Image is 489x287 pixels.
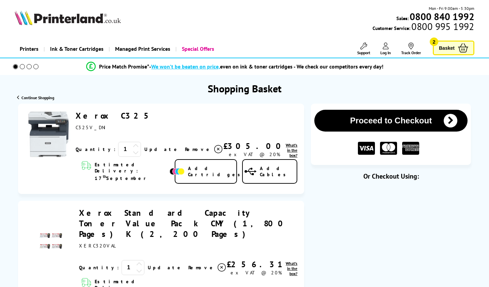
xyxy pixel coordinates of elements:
[208,82,282,95] h1: Shopping Basket
[380,50,391,55] span: Log In
[15,40,44,58] a: Printers
[76,124,106,131] span: C325V_DNI
[286,142,297,158] span: What's in the box?
[15,10,132,27] a: Printerland Logo
[402,142,419,155] img: American Express
[231,270,282,276] span: ex VAT @ 20%
[185,144,223,154] a: Delete item from your basket
[357,50,370,55] span: Support
[50,40,104,58] span: Ink & Toner Cartridges
[148,265,183,271] a: Update
[109,40,175,58] a: Managed Print Services
[175,40,219,58] a: Special Offers
[229,151,280,157] span: ex VAT @ 20%
[15,10,121,25] img: Printerland Logo
[170,168,185,175] img: Add Cartridges
[396,15,409,21] span: Sales:
[358,142,375,155] img: VISA
[144,146,179,152] a: Update
[3,61,466,73] li: modal_Promise
[38,229,62,253] img: Xerox Standard Capacity Toner Value Pack CMY (1,800 Pages) K (2,200 Pages)
[380,142,397,155] img: MASTER CARD
[409,13,474,20] a: 0800 840 1992
[223,141,286,151] div: £305.00
[76,110,154,121] a: Xerox C325
[188,165,244,178] span: Add Cartridges
[260,165,297,178] span: Add Cables
[79,208,288,239] a: Xerox Standard Capacity Toner Value Pack CMY (1,800 Pages) K (2,200 Pages)
[410,10,474,23] b: 0800 840 1992
[430,37,438,46] span: 2
[401,43,421,55] a: Track Order
[286,261,297,276] span: What's in the box?
[79,243,116,249] span: XERC320VAL
[286,261,297,276] a: lnk_inthebox
[380,43,391,55] a: Log In
[99,63,149,70] span: Price Match Promise*
[357,43,370,55] a: Support
[25,110,72,158] img: Xerox C325
[311,172,471,181] div: Or Checkout Using:
[21,95,54,100] span: Continue Shopping
[76,146,115,152] span: Quantity:
[44,40,109,58] a: Ink & Toner Cartridges
[188,262,227,273] a: Delete item from your basket
[286,142,297,158] a: lnk_inthebox
[79,265,119,271] span: Quantity:
[149,63,383,70] div: - even on ink & toner cartridges - We check our competitors every day!
[227,259,286,270] div: £256.31
[185,146,212,152] span: Remove
[439,43,455,52] span: Basket
[17,95,54,100] a: Continue Shopping
[103,174,106,179] sup: th
[151,63,220,70] span: We won’t be beaten on price,
[373,23,474,31] span: Customer Service:
[188,265,215,271] span: Remove
[433,41,474,55] a: Basket 2
[410,23,474,30] span: 0800 995 1992
[95,162,168,181] span: Estimated Delivery: 17 September
[314,110,468,132] button: Proceed to Checkout
[429,5,474,12] span: Mon - Fri 9:00am - 5:30pm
